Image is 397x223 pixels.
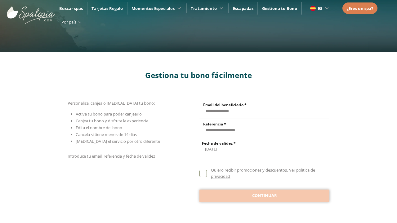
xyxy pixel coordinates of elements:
span: ¿Eres un spa? [347,6,373,11]
span: Quiero recibir promociones y descuentos. [211,167,288,173]
span: Gestiona tu bono fácilmente [145,70,252,80]
a: Tarjetas Regalo [91,6,123,11]
span: Edita el nombre del bono [76,125,122,130]
span: Activa tu bono para poder canjearlo [76,111,142,117]
img: ImgLogoSpalopia.BvClDcEz.svg [7,0,55,24]
a: Ver política de privacidad [211,167,315,179]
button: Continuar [199,190,329,202]
span: Cancela si tiene menos de 14 días [76,132,137,137]
a: Gestiona tu Bono [262,6,297,11]
span: Introduce tu email, referencia y fecha de validez [68,153,155,159]
span: Personaliza, canjea o [MEDICAL_DATA] tu bono: [68,100,155,106]
span: Canjea tu bono y disfruta la experiencia [76,118,148,124]
a: ¿Eres un spa? [347,5,373,12]
a: Buscar spas [59,6,83,11]
span: [MEDICAL_DATA] el servicio por otro diferente [76,138,160,144]
span: Por país [61,19,76,25]
a: Escapadas [233,6,253,11]
span: Continuar [252,193,277,199]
